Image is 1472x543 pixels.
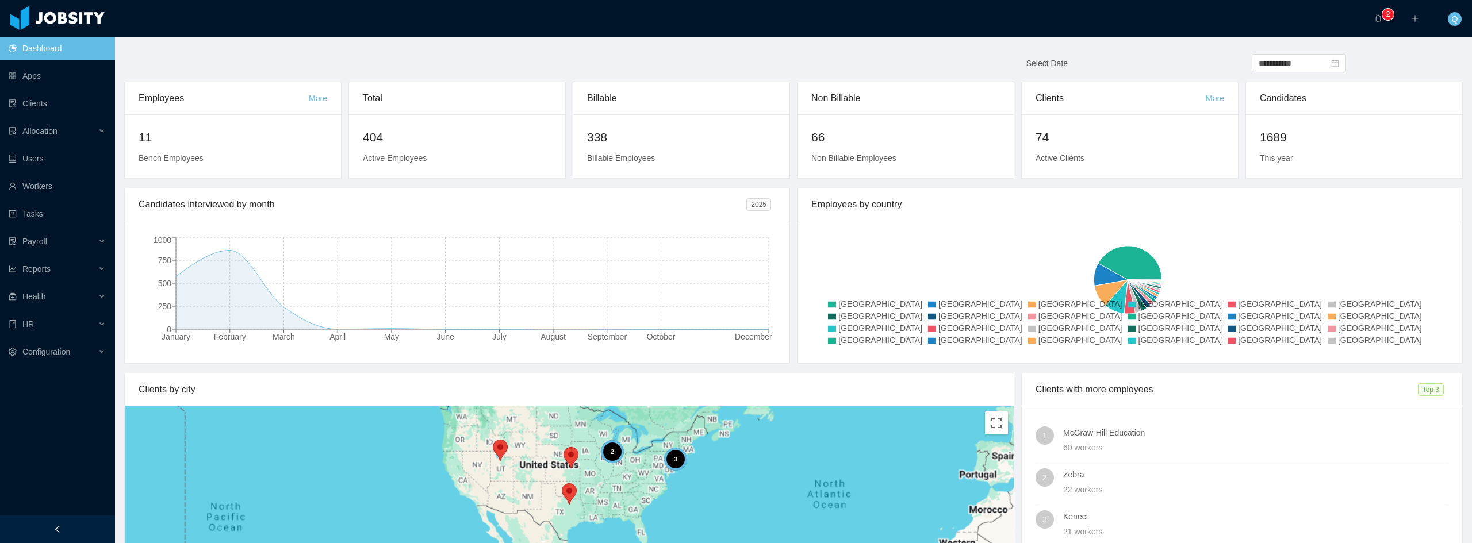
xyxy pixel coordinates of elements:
[1260,82,1448,114] div: Candidates
[139,128,327,147] h2: 11
[9,127,17,135] i: icon: solution
[1038,324,1122,333] span: [GEOGRAPHIC_DATA]
[1042,426,1047,445] span: 1
[22,264,51,274] span: Reports
[1338,336,1422,345] span: [GEOGRAPHIC_DATA]
[1338,324,1422,333] span: [GEOGRAPHIC_DATA]
[154,236,171,245] tspan: 1000
[1063,483,1448,496] div: 22 workers
[1036,153,1084,163] span: Active Clients
[647,332,676,341] tspan: October
[9,37,106,60] a: icon: pie-chartDashboard
[1042,468,1047,487] span: 2
[1238,324,1322,333] span: [GEOGRAPHIC_DATA]
[1063,510,1448,523] h4: Kenect
[363,128,551,147] h2: 404
[22,126,57,136] span: Allocation
[309,94,327,103] a: More
[9,64,106,87] a: icon: appstoreApps
[1331,59,1339,67] i: icon: calendar
[587,153,655,163] span: Billable Employees
[1382,9,1394,20] sup: 2
[9,265,17,273] i: icon: line-chart
[214,332,246,341] tspan: February
[1238,311,1322,321] span: [GEOGRAPHIC_DATA]
[22,237,47,246] span: Payroll
[1238,336,1322,345] span: [GEOGRAPHIC_DATA]
[158,302,172,311] tspan: 250
[746,198,771,211] span: 2025
[811,128,1000,147] h2: 66
[1063,441,1448,454] div: 60 workers
[9,92,106,115] a: icon: auditClients
[1418,383,1444,396] span: Top 3
[838,299,922,309] span: [GEOGRAPHIC_DATA]
[158,279,172,288] tspan: 500
[22,292,45,301] span: Health
[811,188,1448,221] div: Employees by country
[811,153,896,163] span: Non Billable Employees
[540,332,566,341] tspan: August
[938,324,1022,333] span: [GEOGRAPHIC_DATA]
[139,373,1000,406] div: Clients by city
[1386,9,1390,20] p: 2
[601,440,624,463] div: 2
[22,347,70,356] span: Configuration
[1260,128,1448,147] h2: 1689
[1206,94,1224,103] a: More
[588,332,627,341] tspan: September
[1038,336,1122,345] span: [GEOGRAPHIC_DATA]
[1238,299,1322,309] span: [GEOGRAPHIC_DATA]
[1338,299,1422,309] span: [GEOGRAPHIC_DATA]
[1063,525,1448,538] div: 21 workers
[1038,299,1122,309] span: [GEOGRAPHIC_DATA]
[1036,128,1224,147] h2: 74
[9,320,17,328] i: icon: book
[1260,153,1293,163] span: This year
[1138,336,1222,345] span: [GEOGRAPHIC_DATA]
[1063,468,1448,481] h4: Zebra
[139,153,204,163] span: Bench Employees
[1026,59,1068,68] span: Select Date
[9,237,17,245] i: icon: file-protect
[492,332,507,341] tspan: July
[938,299,1022,309] span: [GEOGRAPHIC_DATA]
[1138,311,1222,321] span: [GEOGRAPHIC_DATA]
[9,175,106,198] a: icon: userWorkers
[9,202,106,225] a: icon: profileTasks
[1042,510,1047,529] span: 3
[587,128,776,147] h2: 338
[9,348,17,356] i: icon: setting
[1036,373,1418,406] div: Clients with more employees
[9,292,17,301] i: icon: medicine-box
[811,82,1000,114] div: Non Billable
[1138,324,1222,333] span: [GEOGRAPHIC_DATA]
[436,332,454,341] tspan: June
[1063,426,1448,439] h4: McGraw-Hill Education
[1338,311,1422,321] span: [GEOGRAPHIC_DATA]
[735,332,772,341] tspan: December
[329,332,346,341] tspan: April
[22,319,34,329] span: HR
[9,147,106,170] a: icon: robotUsers
[938,336,1022,345] span: [GEOGRAPHIC_DATA]
[1452,12,1458,26] span: Q
[985,411,1008,434] button: Toggle fullscreen view
[273,332,295,341] tspan: March
[838,311,922,321] span: [GEOGRAPHIC_DATA]
[158,256,172,265] tspan: 750
[139,188,746,221] div: Candidates interviewed by month
[838,324,922,333] span: [GEOGRAPHIC_DATA]
[167,325,171,334] tspan: 0
[838,336,922,345] span: [GEOGRAPHIC_DATA]
[1374,14,1382,22] i: icon: bell
[1036,82,1206,114] div: Clients
[162,332,190,341] tspan: January
[587,82,776,114] div: Billable
[1411,14,1419,22] i: icon: plus
[384,332,399,341] tspan: May
[1038,311,1122,321] span: [GEOGRAPHIC_DATA]
[1138,299,1222,309] span: [GEOGRAPHIC_DATA]
[363,153,427,163] span: Active Employees
[363,82,551,114] div: Total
